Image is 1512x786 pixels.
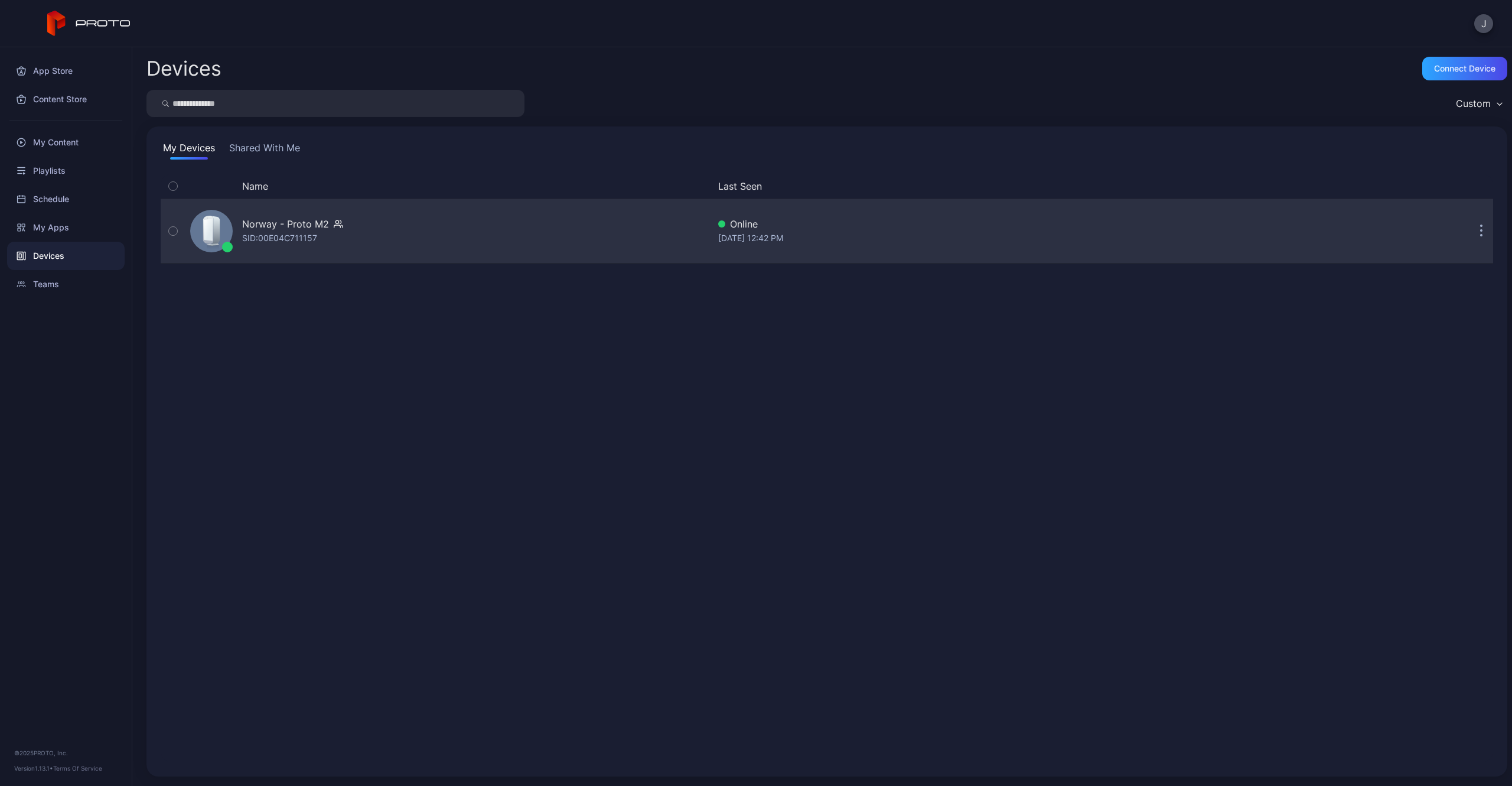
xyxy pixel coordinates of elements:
[1434,64,1495,73] div: Connect device
[242,217,329,231] div: Norway - Proto M2
[1474,14,1493,33] button: J
[718,179,1340,193] button: Last Seen
[146,58,221,79] h2: Devices
[7,270,125,298] a: Teams
[7,157,125,185] a: Playlists
[7,242,125,270] a: Devices
[1469,179,1493,193] div: Options
[1422,57,1507,80] button: Connect device
[14,765,53,772] span: Version 1.13.1 •
[227,141,302,160] button: Shared With Me
[7,185,125,213] a: Schedule
[7,128,125,157] a: My Content
[7,213,125,242] a: My Apps
[1349,179,1455,193] div: Update Device
[14,748,118,758] div: © 2025 PROTO, Inc.
[1450,90,1507,117] button: Custom
[7,57,125,85] a: App Store
[1456,98,1491,109] div: Custom
[53,765,102,772] a: Terms Of Service
[718,231,1344,245] div: [DATE] 12:42 PM
[7,85,125,113] a: Content Store
[242,179,268,193] button: Name
[161,141,217,160] button: My Devices
[242,231,317,245] div: SID: 00E04C711157
[718,217,1344,231] div: Online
